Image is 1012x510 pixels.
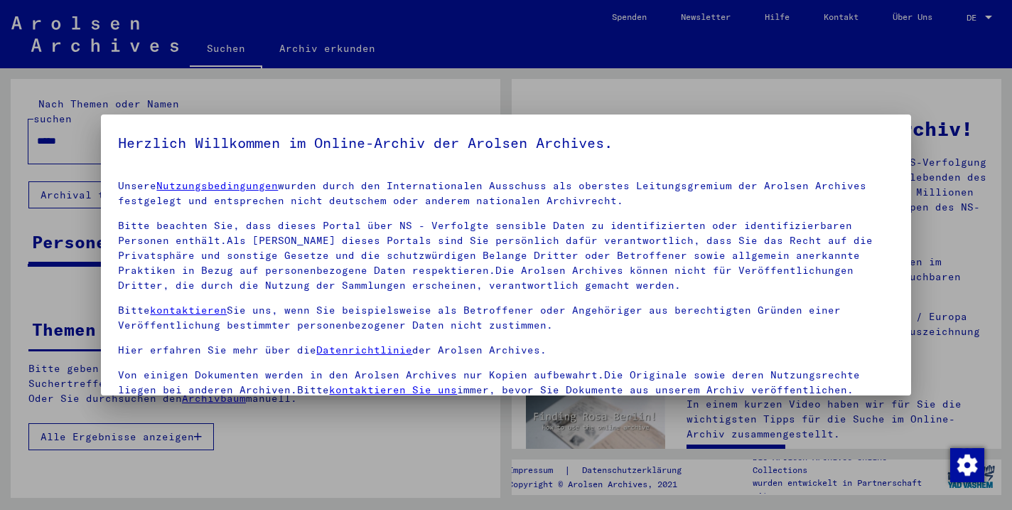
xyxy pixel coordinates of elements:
[118,179,893,208] p: Unsere wurden durch den Internationalen Ausschuss als oberstes Leitungsgremium der Arolsen Archiv...
[118,343,893,358] p: Hier erfahren Sie mehr über die der Arolsen Archives.
[329,383,457,396] a: kontaktieren Sie uns
[950,448,984,482] img: Zustimmung ändern
[949,447,984,482] div: Zustimmung ändern
[156,179,278,192] a: Nutzungsbedingungen
[118,132,893,154] h5: Herzlich Willkommen im Online-Archiv der Arolsen Archives.
[118,303,893,333] p: Bitte Sie uns, wenn Sie beispielsweise als Betroffener oder Angehöriger aus berechtigten Gründen ...
[118,218,893,293] p: Bitte beachten Sie, dass dieses Portal über NS - Verfolgte sensible Daten zu identifizierten oder...
[118,368,893,398] p: Von einigen Dokumenten werden in den Arolsen Archives nur Kopien aufbewahrt.Die Originale sowie d...
[316,344,412,356] a: Datenrichtlinie
[150,304,227,317] a: kontaktieren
